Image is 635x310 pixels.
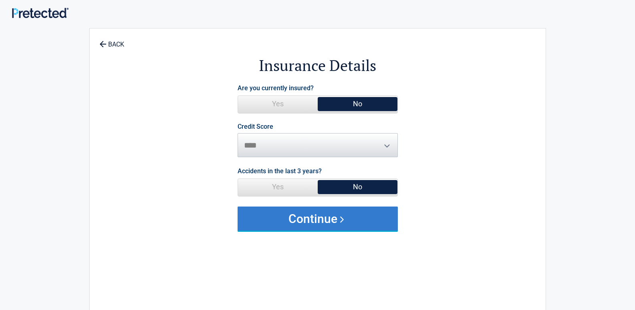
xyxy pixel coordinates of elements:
h2: Insurance Details [134,55,502,76]
span: No [318,179,397,195]
label: Credit Score [238,124,273,130]
label: Are you currently insured? [238,83,314,93]
img: Main Logo [12,8,69,18]
a: BACK [98,34,126,48]
button: Continue [238,207,398,231]
label: Accidents in the last 3 years? [238,166,322,176]
span: No [318,96,397,112]
span: Yes [238,96,318,112]
span: Yes [238,179,318,195]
